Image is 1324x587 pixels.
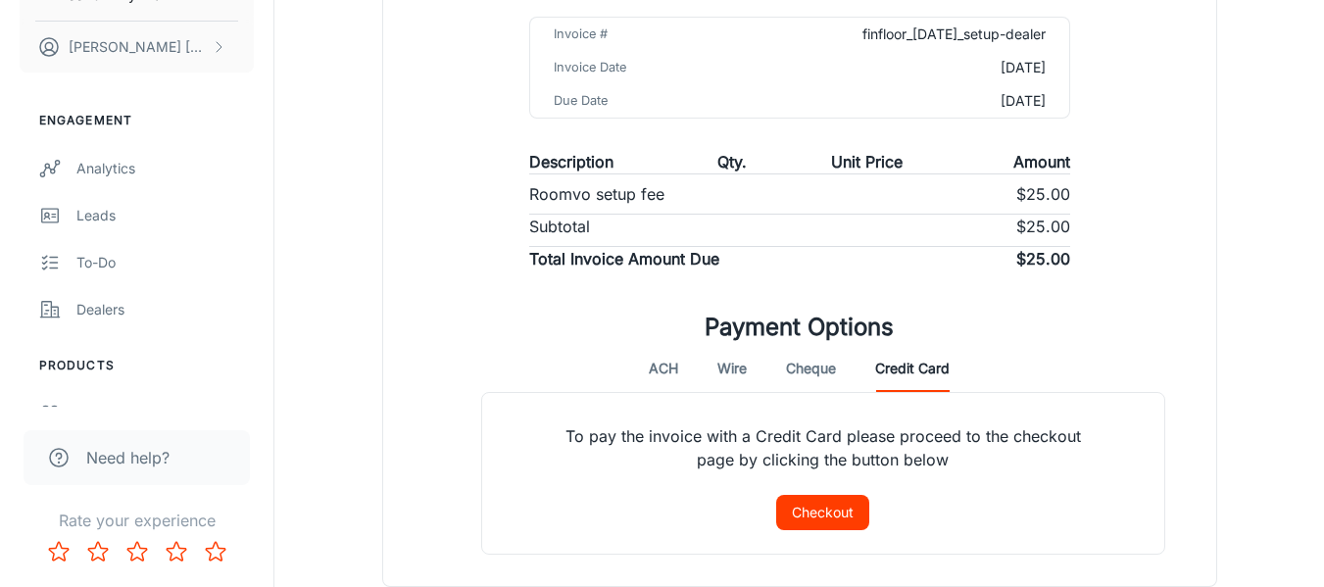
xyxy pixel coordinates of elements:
td: Invoice # [530,18,753,51]
td: Due Date [530,84,753,118]
div: Dealers [76,299,254,320]
div: My Products [76,403,254,424]
td: [DATE] [753,51,1069,84]
p: Description [529,150,613,173]
span: Need help? [86,446,170,469]
td: [DATE] [753,84,1069,118]
p: Total Invoice Amount Due [529,247,719,270]
p: [PERSON_NAME] [PERSON_NAME] [69,36,207,58]
button: Rate 3 star [118,532,157,571]
p: $25.00 [1016,247,1070,270]
p: Roomvo setup fee [529,182,664,206]
p: $25.00 [1016,215,1070,238]
button: Credit Card [875,345,950,392]
p: Qty. [717,150,747,173]
button: Wire [717,345,747,392]
button: Rate 2 star [78,532,118,571]
p: To pay the invoice with a Credit Card please proceed to the checkout page by clicking the button ... [529,393,1117,495]
div: Analytics [76,158,254,179]
h1: Payment Options [705,310,894,345]
button: Rate 1 star [39,532,78,571]
button: Rate 5 star [196,532,235,571]
button: Cheque [786,345,836,392]
div: Leads [76,205,254,226]
button: Checkout [776,495,869,530]
button: [PERSON_NAME] [PERSON_NAME] [20,22,254,73]
div: To-do [76,252,254,273]
p: $25.00 [1016,182,1070,206]
p: Amount [1013,150,1070,173]
td: Invoice Date [530,51,753,84]
td: finfloor_[DATE]_setup-dealer [753,18,1069,51]
button: Rate 4 star [157,532,196,571]
button: ACH [649,345,678,392]
p: Subtotal [529,215,590,238]
p: Unit Price [831,150,903,173]
p: Rate your experience [16,509,258,532]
